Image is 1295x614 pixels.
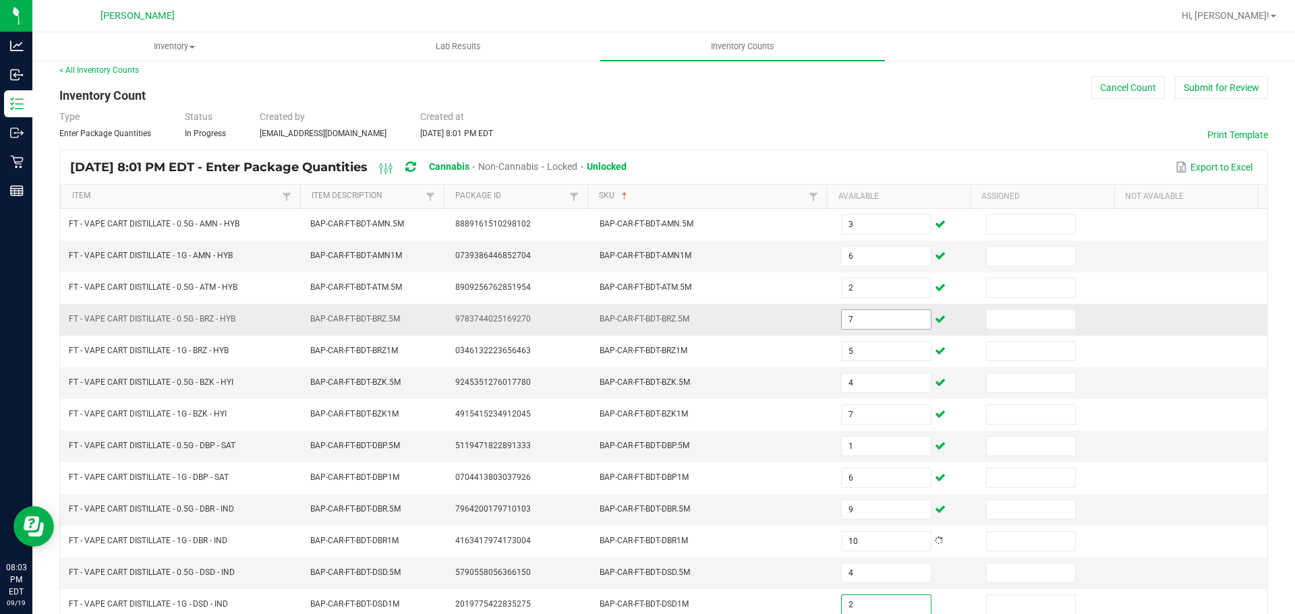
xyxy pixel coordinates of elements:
[693,40,793,53] span: Inventory Counts
[310,567,401,577] span: BAP-CAR-FT-BDT-DSD.5M
[619,191,630,202] span: Sortable
[10,68,24,82] inline-svg: Inbound
[310,377,401,387] span: BAP-CAR-FT-BDT-BZK.5M
[310,472,399,482] span: BAP-CAR-FT-BDT-DBP1M
[420,129,493,138] span: [DATE] 8:01 PM EDT
[600,219,693,228] span: BAP-CAR-FT-BDT-AMN.5M
[600,599,689,609] span: BAP-CAR-FT-BDT-DSD1M
[10,39,24,53] inline-svg: Analytics
[478,161,538,172] span: Non-Cannabis
[100,10,175,22] span: [PERSON_NAME]
[312,191,422,202] a: Item DescriptionSortable
[455,251,531,260] span: 0739386446852704
[600,32,884,61] a: Inventory Counts
[420,111,464,122] span: Created at
[1091,76,1165,99] button: Cancel Count
[72,191,279,202] a: ItemSortable
[69,314,235,324] span: FT - VAPE CART DISTILLATE - 0.5G - BRZ - HYB
[600,536,688,545] span: BAP-CAR-FT-BDT-DBR1M
[455,599,531,609] span: 2019775422835275
[455,191,566,202] a: Package IdSortable
[32,32,316,61] a: Inventory
[310,282,402,292] span: BAP-CAR-FT-BDT-ATM.5M
[600,409,688,419] span: BAP-CAR-FT-BDT-BZK1M
[455,346,531,355] span: 0346132223656463
[59,88,146,102] span: Inventory Count
[547,161,577,172] span: Locked
[310,314,400,324] span: BAP-CAR-FT-BDT-BRZ.5M
[455,567,531,577] span: 5790558056366150
[10,126,24,140] inline-svg: Outbound
[1207,128,1268,142] button: Print Template
[69,536,227,545] span: FT - VAPE CART DISTILLATE - 1G - DBR - IND
[455,219,531,228] span: 8889161510298102
[600,314,689,324] span: BAP-CAR-FT-BDT-BRZ.5M
[260,129,386,138] span: [EMAIL_ADDRESS][DOMAIN_NAME]
[429,161,469,172] span: Cannabis
[69,599,228,609] span: FT - VAPE CART DISTILLATE - 1G - DSD - IND
[13,506,54,547] iframe: Resource center
[69,472,229,482] span: FT - VAPE CART DISTILLATE - 1G - DBP - SAT
[1172,156,1256,179] button: Export to Excel
[310,251,402,260] span: BAP-CAR-FT-BDT-AMN1M
[971,185,1114,209] th: Assigned
[600,346,687,355] span: BAP-CAR-FT-BDT-BRZ1M
[69,282,237,292] span: FT - VAPE CART DISTILLATE - 0.5G - ATM - HYB
[310,599,399,609] span: BAP-CAR-FT-BDT-DSD1M
[1182,10,1269,21] span: Hi, [PERSON_NAME]!
[310,441,400,450] span: BAP-CAR-FT-BDT-DBP.5M
[310,536,399,545] span: BAP-CAR-FT-BDT-DBR1M
[69,567,235,577] span: FT - VAPE CART DISTILLATE - 0.5G - DSD - IND
[69,219,239,228] span: FT - VAPE CART DISTILLATE - 0.5G - AMN - HYB
[587,161,627,172] span: Unlocked
[185,129,226,138] span: In Progress
[310,346,398,355] span: BAP-CAR-FT-BDT-BRZ1M
[455,282,531,292] span: 8909256762851954
[455,504,531,514] span: 7964200179710103
[600,504,690,514] span: BAP-CAR-FT-BDT-DBR.5M
[600,251,691,260] span: BAP-CAR-FT-BDT-AMN1M
[600,472,689,482] span: BAP-CAR-FT-BDT-DBP1M
[69,504,234,514] span: FT - VAPE CART DISTILLATE - 0.5G - DBR - IND
[185,111,212,122] span: Status
[310,504,401,514] span: BAP-CAR-FT-BDT-DBR.5M
[69,346,229,355] span: FT - VAPE CART DISTILLATE - 1G - BRZ - HYB
[455,314,531,324] span: 9783744025169270
[10,155,24,168] inline-svg: Retail
[599,191,805,202] a: SKUSortable
[70,155,637,180] div: [DATE] 8:01 PM EDT - Enter Package Quantities
[418,40,499,53] span: Lab Results
[600,567,690,577] span: BAP-CAR-FT-BDT-DSD.5M
[310,219,404,228] span: BAP-CAR-FT-BDT-AMN.5M
[827,185,971,209] th: Available
[455,377,531,387] span: 9245351276017780
[600,441,689,450] span: BAP-CAR-FT-BDT-DBP.5M
[422,188,438,205] a: Filter
[6,561,26,598] p: 08:03 PM EDT
[310,409,399,419] span: BAP-CAR-FT-BDT-BZK1M
[279,188,295,205] a: Filter
[316,32,600,61] a: Lab Results
[455,409,531,419] span: 4915415234912045
[455,536,531,545] span: 4163417974173004
[805,188,822,205] a: Filter
[1114,185,1258,209] th: Not Available
[566,188,582,205] a: Filter
[10,184,24,197] inline-svg: Reports
[260,111,305,122] span: Created by
[69,377,233,387] span: FT - VAPE CART DISTILLATE - 0.5G - BZK - HYI
[69,251,233,260] span: FT - VAPE CART DISTILLATE - 1G - AMN - HYB
[59,111,80,122] span: Type
[10,97,24,111] inline-svg: Inventory
[455,472,531,482] span: 0704413803037926
[69,441,235,450] span: FT - VAPE CART DISTILLATE - 0.5G - DBP - SAT
[59,65,139,75] a: < All Inventory Counts
[1175,76,1268,99] button: Submit for Review
[455,441,531,450] span: 5119471822891333
[6,598,26,608] p: 09/19
[33,40,316,53] span: Inventory
[59,129,151,138] span: Enter Package Quantities
[600,282,691,292] span: BAP-CAR-FT-BDT-ATM.5M
[69,409,227,419] span: FT - VAPE CART DISTILLATE - 1G - BZK - HYI
[600,377,690,387] span: BAP-CAR-FT-BDT-BZK.5M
